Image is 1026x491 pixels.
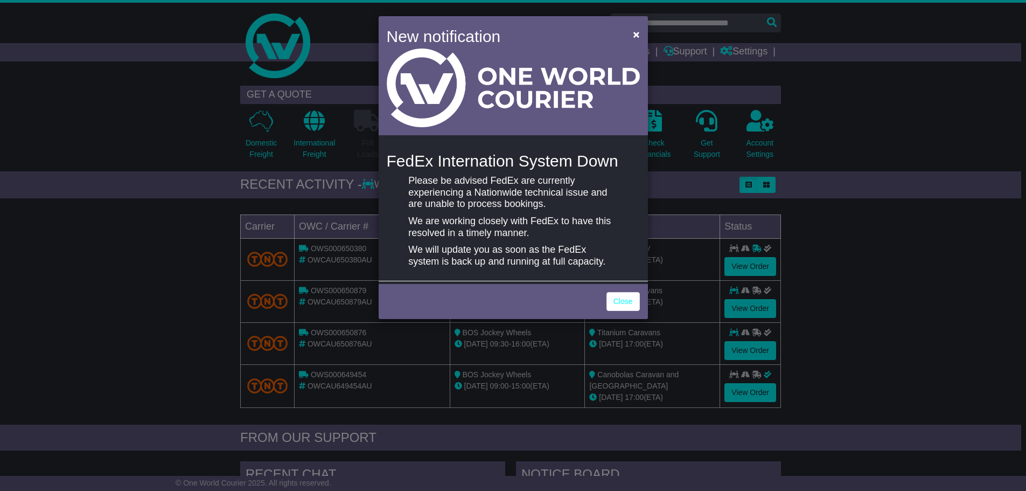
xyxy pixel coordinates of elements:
[387,49,640,127] img: Light
[408,244,617,267] p: We will update you as soon as the FedEx system is back up and running at full capacity.
[627,23,645,45] button: Close
[387,152,640,170] h4: FedEx Internation System Down
[408,175,617,210] p: Please be advised FedEx are currently experiencing a Nationwide technical issue and are unable to...
[408,216,617,239] p: We are working closely with FedEx to have this resolved in a timely manner.
[387,24,618,49] h4: New notification
[633,28,639,40] span: ×
[606,292,640,311] a: Close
